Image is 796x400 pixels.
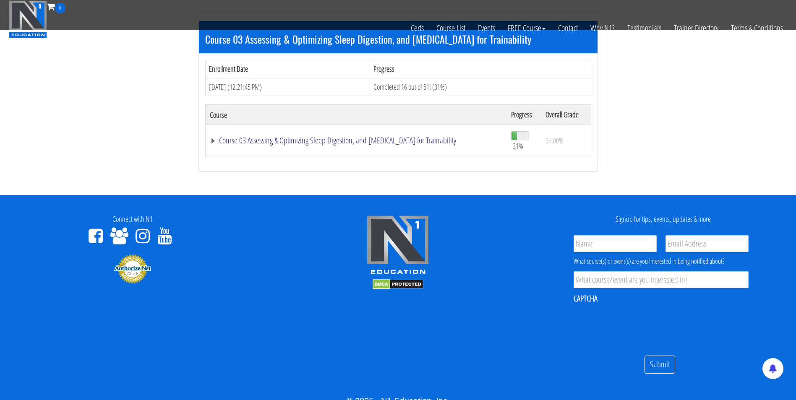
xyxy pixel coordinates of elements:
a: Trainer Directory [668,13,725,43]
img: Authorize.Net Merchant - Click to Verify [114,254,151,284]
iframe: reCAPTCHA [574,309,701,342]
a: Why N1? [584,13,621,43]
td: [DATE] (12:21:45 PM) [205,78,370,96]
img: DMCA.com Protection Status [373,279,423,289]
td: 95.00% [541,125,591,156]
a: Events [472,13,501,43]
span: 31% [513,141,523,151]
a: Course 03 Assessing & Optimizing Sleep Digestion, and [MEDICAL_DATA] for Trainability [210,136,503,145]
td: Completed 16 out of 51! (31%) [370,78,591,96]
input: What course/event are you interested in? [574,271,749,288]
h4: Signup for tips, events, updates & more [537,215,790,223]
input: Email Address [666,235,749,252]
label: CAPTCHA [574,293,598,304]
a: Terms & Conditions [725,13,789,43]
th: Progress [370,60,591,78]
th: Course [205,105,507,125]
input: Submit [645,356,675,374]
th: Overall Grade [541,105,591,125]
div: What course(s) or event(s) are you interested in being notified about? [574,256,749,266]
a: Certs [405,13,430,43]
img: n1-edu-logo [366,215,429,277]
a: FREE Course [501,13,552,43]
h4: Connect with N1 [6,215,259,223]
a: 0 [47,1,65,12]
h3: Course 03 Assessing & Optimizing Sleep Digestion, and [MEDICAL_DATA] for Trainability [205,34,591,44]
th: Progress [507,105,542,125]
a: Testimonials [621,13,668,43]
span: 0 [55,3,65,13]
a: Contact [552,13,584,43]
input: Name [574,235,657,252]
a: Course List [430,13,472,43]
th: Enrollment Date [205,60,370,78]
img: n1-education [9,0,47,38]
